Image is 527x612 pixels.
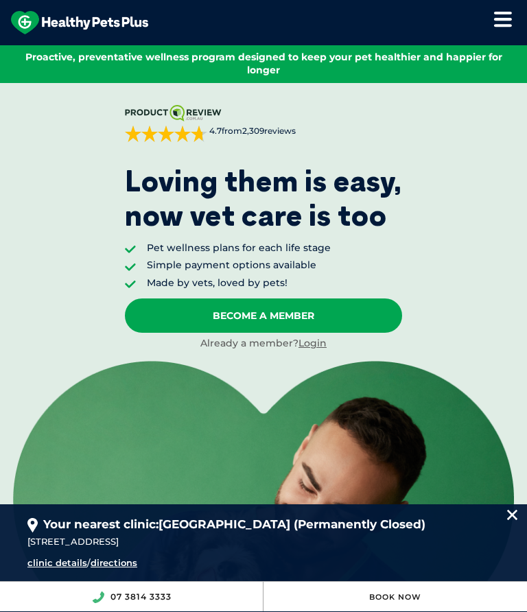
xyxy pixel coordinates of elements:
[27,504,500,534] div: Your nearest clinic:
[125,126,207,142] div: 4.7 out of 5 stars
[92,591,104,603] img: location_phone.svg
[27,518,38,533] img: location_pin.svg
[25,51,502,77] span: Proactive, preventative wellness program designed to keep your pet healthier and happier for longer
[91,557,137,568] a: directions
[110,591,172,602] a: 07 3814 3333
[159,517,425,531] span: [GEOGRAPHIC_DATA] (Permanently Closed)
[147,276,331,290] li: Made by vets, loved by pets!
[369,592,421,602] a: Book Now
[125,164,402,233] p: Loving them is easy, now vet care is too
[209,126,222,136] strong: 4.7
[242,126,296,136] span: 2,309 reviews
[125,298,402,333] a: Become A Member
[147,242,331,255] li: Pet wellness plans for each life stage
[507,510,517,520] img: location_close.svg
[147,259,331,272] li: Simple payment options available
[27,534,500,550] div: [STREET_ADDRESS]
[125,105,402,142] a: 4.7from2,309reviews
[298,337,327,349] a: Login
[27,556,311,571] div: /
[125,337,402,351] div: Already a member?
[27,557,87,568] a: clinic details
[11,11,148,34] img: hpp-logo
[207,126,296,137] span: from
